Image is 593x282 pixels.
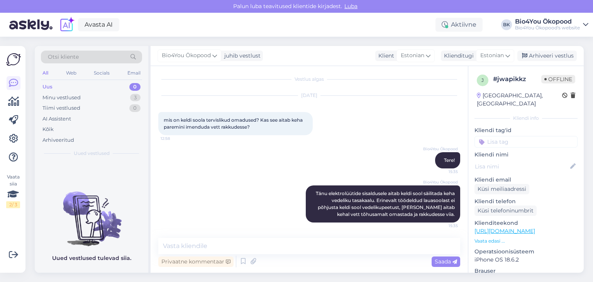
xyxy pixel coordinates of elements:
p: Kliendi email [474,176,578,184]
span: Bio4You Ökopood [423,179,458,185]
input: Lisa tag [474,136,578,148]
a: Avasta AI [78,18,119,31]
span: Tänu elektrolüütide sisaldusele aitab keldi sool säilitada keha vedeliku tasakaalu. Erinevalt töö... [316,190,456,217]
span: Bio4You Ökopood [162,51,211,60]
span: j [481,77,484,83]
p: Brauser [474,267,578,275]
span: Uued vestlused [74,150,110,157]
div: Bio4You Ökopood's website [515,25,580,31]
div: Socials [92,68,111,78]
span: Estonian [480,51,504,60]
input: Lisa nimi [475,162,569,171]
span: Offline [541,75,575,83]
span: 15:35 [429,223,458,229]
span: Otsi kliente [48,53,79,61]
div: Privaatne kommentaar [158,257,234,267]
div: Bio4You Ökopood [515,19,580,25]
div: Tiimi vestlused [42,104,80,112]
span: 15:35 [429,169,458,175]
img: Askly Logo [6,52,21,67]
div: # jwapikkz [493,75,541,84]
span: Saada [435,258,457,265]
span: mis on keldi soola tervislikud omadused? Kas see aitab keha paremini imenduda vett rakkudesse? [164,117,304,130]
div: 0 [129,104,141,112]
span: 12:58 [161,136,190,141]
div: 0 [129,83,141,91]
div: Küsi meiliaadressi [474,184,529,194]
div: Klient [375,52,394,60]
p: Klienditeekond [474,219,578,227]
a: [URL][DOMAIN_NAME] [474,228,535,234]
span: Bio4You Ökopood [423,146,458,152]
div: 2 / 3 [6,201,20,208]
div: Aktiivne [435,18,483,32]
div: Kliendi info [474,115,578,122]
div: Klienditugi [441,52,474,60]
div: Arhiveeri vestlus [517,51,577,61]
div: Vaata siia [6,173,20,208]
div: BK [501,19,512,30]
div: AI Assistent [42,115,71,123]
div: [GEOGRAPHIC_DATA], [GEOGRAPHIC_DATA] [477,92,562,108]
div: Minu vestlused [42,94,81,102]
div: Küsi telefoninumbrit [474,206,537,216]
div: Web [64,68,78,78]
img: No chats [35,178,148,247]
p: Kliendi telefon [474,197,578,206]
p: Kliendi tag'id [474,126,578,134]
div: Uus [42,83,53,91]
a: Bio4You ÖkopoodBio4You Ökopood's website [515,19,588,31]
p: Operatsioonisüsteem [474,248,578,256]
div: Email [126,68,142,78]
div: Vestlus algas [158,76,460,83]
p: Vaata edasi ... [474,238,578,245]
img: explore-ai [59,17,75,33]
div: Kõik [42,126,54,133]
span: Estonian [401,51,424,60]
div: All [41,68,50,78]
p: Uued vestlused tulevad siia. [52,254,131,262]
div: 3 [130,94,141,102]
p: iPhone OS 18.6.2 [474,256,578,264]
div: juhib vestlust [221,52,261,60]
span: Tere! [444,157,455,163]
div: [DATE] [158,92,460,99]
span: Luba [342,3,360,10]
p: Kliendi nimi [474,151,578,159]
div: Arhiveeritud [42,136,74,144]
